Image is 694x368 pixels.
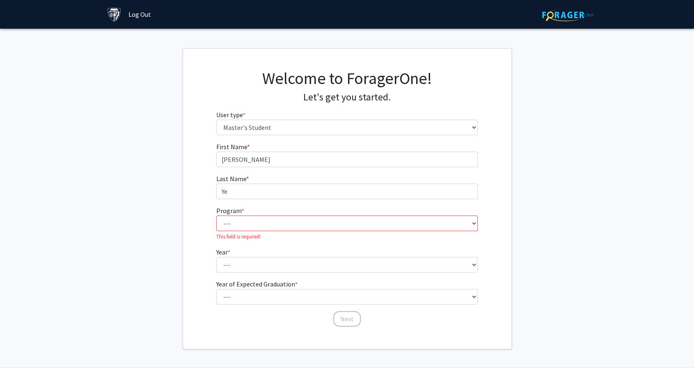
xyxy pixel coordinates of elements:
label: Year of Expected Graduation [216,279,298,289]
span: Last Name [216,175,246,183]
button: Next [333,311,361,327]
label: User type [216,110,245,120]
label: Year [216,247,230,257]
h4: Let's get you started. [216,91,478,103]
h1: Welcome to ForagerOne! [216,68,478,88]
label: Program [216,206,244,216]
img: ForagerOne Logo [542,9,593,21]
span: First Name [216,143,247,151]
iframe: Chat [6,331,35,362]
img: Johns Hopkins University Logo [107,7,121,22]
p: This field is required! [216,233,478,241]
